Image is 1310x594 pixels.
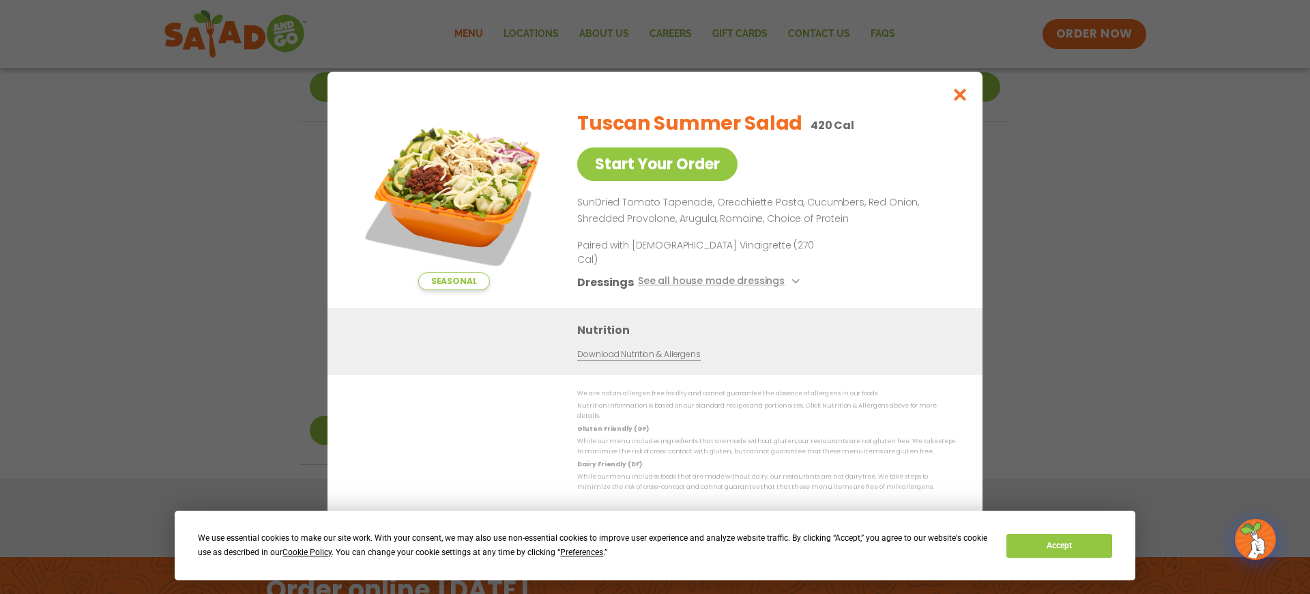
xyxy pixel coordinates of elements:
p: Nutrition information is based on our standard recipes and portion sizes. Click Nutrition & Aller... [577,401,955,422]
p: 420 Cal [811,117,854,134]
span: Cookie Policy [282,548,332,557]
button: Close modal [938,72,982,117]
a: Download Nutrition & Allergens [577,348,700,361]
a: Start Your Order [577,147,738,181]
span: Preferences [560,548,603,557]
div: Cookie Consent Prompt [175,511,1135,580]
img: Featured product photo for Tuscan Summer Salad [358,99,549,290]
span: Seasonal [418,272,490,290]
h3: Dressings [577,274,634,291]
p: SunDried Tomato Tapenade, Orecchiette Pasta, Cucumbers, Red Onion, Shredded Provolone, Arugula, R... [577,195,950,227]
p: We are not an allergen free facility and cannot guarantee the absence of allergens in our foods. [577,388,955,399]
img: wpChatIcon [1236,520,1275,558]
button: Accept [1006,534,1111,558]
div: We use essential cookies to make our site work. With your consent, we may also use non-essential ... [198,531,990,560]
p: While our menu includes foods that are made without dairy, our restaurants are not dairy free. We... [577,472,955,493]
button: See all house made dressings [638,274,804,291]
h3: Nutrition [577,322,962,339]
p: While our menu includes ingredients that are made without gluten, our restaurants are not gluten ... [577,436,955,457]
h2: Tuscan Summer Salad [577,109,802,138]
strong: Gluten Friendly (GF) [577,425,648,433]
p: Paired with [DEMOGRAPHIC_DATA] Vinaigrette (270 Cal) [577,238,830,267]
strong: Dairy Friendly (DF) [577,460,641,468]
